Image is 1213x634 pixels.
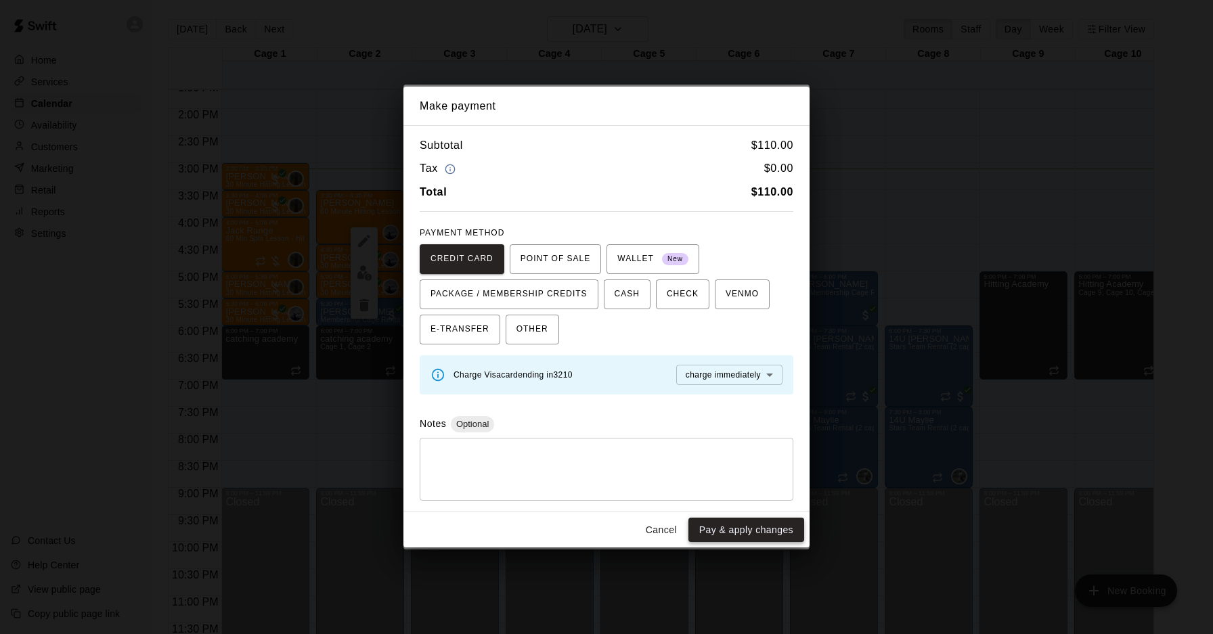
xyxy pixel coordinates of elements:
[604,279,650,309] button: CASH
[606,244,699,274] button: WALLET New
[640,518,683,543] button: Cancel
[420,160,459,178] h6: Tax
[751,186,793,198] b: $ 110.00
[506,315,559,344] button: OTHER
[420,244,504,274] button: CREDIT CARD
[516,319,548,340] span: OTHER
[686,370,761,380] span: charge immediately
[726,284,759,305] span: VENMO
[617,248,688,270] span: WALLET
[764,160,793,178] h6: $ 0.00
[662,250,688,269] span: New
[420,186,447,198] b: Total
[751,137,793,154] h6: $ 110.00
[454,370,573,380] span: Charge Visa card ending in 3210
[521,248,590,270] span: POINT OF SALE
[451,419,494,429] span: Optional
[431,248,493,270] span: CREDIT CARD
[688,518,804,543] button: Pay & apply changes
[420,315,500,344] button: E-TRANSFER
[667,284,699,305] span: CHECK
[656,279,709,309] button: CHECK
[431,319,489,340] span: E-TRANSFER
[431,284,588,305] span: PACKAGE / MEMBERSHIP CREDITS
[420,279,598,309] button: PACKAGE / MEMBERSHIP CREDITS
[420,418,446,429] label: Notes
[715,279,770,309] button: VENMO
[510,244,601,274] button: POINT OF SALE
[615,284,640,305] span: CASH
[420,137,463,154] h6: Subtotal
[403,87,810,126] h2: Make payment
[420,228,504,237] span: PAYMENT METHOD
